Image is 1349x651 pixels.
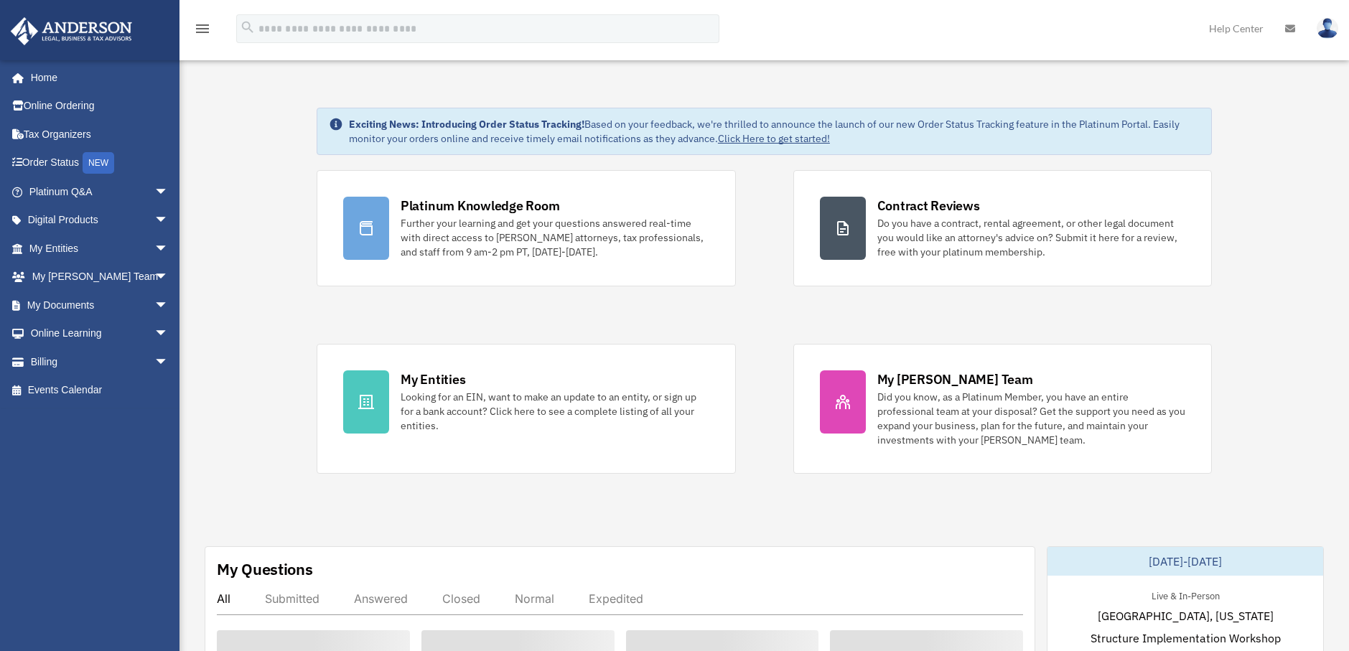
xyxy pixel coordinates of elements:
i: menu [194,20,211,37]
strong: Exciting News: Introducing Order Status Tracking! [349,118,584,131]
a: Platinum Knowledge Room Further your learning and get your questions answered real-time with dire... [317,170,736,286]
a: Tax Organizers [10,120,190,149]
a: Order StatusNEW [10,149,190,178]
div: Closed [442,591,480,606]
span: arrow_drop_down [154,319,183,349]
a: Platinum Q&Aarrow_drop_down [10,177,190,206]
div: Further your learning and get your questions answered real-time with direct access to [PERSON_NAM... [401,216,709,259]
div: Contract Reviews [877,197,980,215]
a: menu [194,25,211,37]
a: Online Ordering [10,92,190,121]
div: Answered [354,591,408,606]
span: arrow_drop_down [154,263,183,292]
span: arrow_drop_down [154,234,183,263]
div: Do you have a contract, rental agreement, or other legal document you would like an attorney's ad... [877,216,1186,259]
a: Digital Productsarrow_drop_down [10,206,190,235]
a: My Entities Looking for an EIN, want to make an update to an entity, or sign up for a bank accoun... [317,344,736,474]
div: Normal [515,591,554,606]
div: Based on your feedback, we're thrilled to announce the launch of our new Order Status Tracking fe... [349,117,1200,146]
div: Expedited [589,591,643,606]
a: My Documentsarrow_drop_down [10,291,190,319]
div: My Entities [401,370,465,388]
div: All [217,591,230,606]
img: Anderson Advisors Platinum Portal [6,17,136,45]
div: My [PERSON_NAME] Team [877,370,1033,388]
span: arrow_drop_down [154,347,183,377]
span: [GEOGRAPHIC_DATA], [US_STATE] [1098,607,1274,624]
a: My [PERSON_NAME] Team Did you know, as a Platinum Member, you have an entire professional team at... [793,344,1213,474]
div: Looking for an EIN, want to make an update to an entity, or sign up for a bank account? Click her... [401,390,709,433]
a: Events Calendar [10,376,190,405]
a: Click Here to get started! [718,132,830,145]
div: Live & In-Person [1140,587,1231,602]
div: NEW [83,152,114,174]
a: Billingarrow_drop_down [10,347,190,376]
div: [DATE]-[DATE] [1047,547,1323,576]
div: My Questions [217,558,313,580]
i: search [240,19,256,35]
a: My [PERSON_NAME] Teamarrow_drop_down [10,263,190,291]
span: arrow_drop_down [154,206,183,235]
div: Submitted [265,591,319,606]
div: Did you know, as a Platinum Member, you have an entire professional team at your disposal? Get th... [877,390,1186,447]
span: Structure Implementation Workshop [1091,629,1281,647]
a: My Entitiesarrow_drop_down [10,234,190,263]
span: arrow_drop_down [154,177,183,207]
div: Platinum Knowledge Room [401,197,560,215]
a: Home [10,63,183,92]
span: arrow_drop_down [154,291,183,320]
a: Contract Reviews Do you have a contract, rental agreement, or other legal document you would like... [793,170,1213,286]
a: Online Learningarrow_drop_down [10,319,190,348]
